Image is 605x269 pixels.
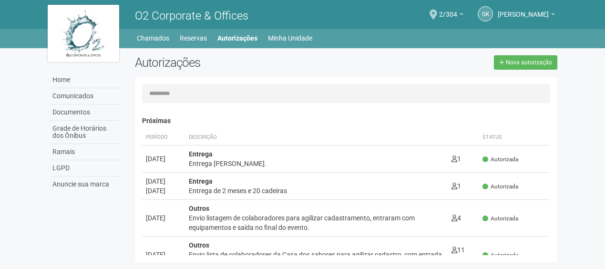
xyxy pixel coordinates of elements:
span: O2 Corporate & Offices [135,9,248,22]
span: 2/304 [439,1,457,18]
span: Nova autorização [506,59,552,66]
span: 1 [451,182,461,190]
span: Autorizada [482,183,518,191]
div: [DATE] [146,250,181,259]
span: Autorizada [482,155,518,164]
div: [DATE] [146,186,181,196]
a: Ramais [50,144,121,160]
a: Nova autorização [494,55,557,70]
a: LGPD [50,160,121,176]
a: Reservas [180,31,207,45]
span: 11 [451,246,465,254]
a: Autorizações [217,31,257,45]
a: Home [50,72,121,88]
a: Anuncie sua marca [50,176,121,192]
a: Chamados [137,31,169,45]
span: 1 [451,155,461,163]
a: Grade de Horários dos Ônibus [50,121,121,144]
span: Autorizada [482,215,518,223]
th: Descrição [185,130,448,145]
div: [DATE] [146,213,181,223]
th: Período [142,130,185,145]
h2: Autorizações [135,55,339,70]
a: 2/304 [439,12,463,20]
span: 4 [451,214,461,222]
a: GK [478,6,493,21]
span: Gleice Kelly [498,1,549,18]
a: Documentos [50,104,121,121]
a: [PERSON_NAME] [498,12,555,20]
strong: Outros [189,205,209,212]
div: [DATE] [146,154,181,164]
a: Minha Unidade [268,31,312,45]
th: Status [479,130,550,145]
div: Entrega [PERSON_NAME]. [189,159,444,168]
div: Envio listagem de colaboradores para agilizar cadastramento, entraram com equipamentos e saída no... [189,213,444,232]
img: logo.jpg [48,5,119,62]
strong: Entrega [189,150,213,158]
div: Envio lista de colaboradores da Casa dos sabores para agilizar cadastro, com entrada de catering ... [189,250,444,269]
div: [DATE] [146,176,181,186]
span: Autorizada [482,251,518,259]
h4: Próximas [142,117,551,124]
a: Comunicados [50,88,121,104]
strong: Outros [189,241,209,249]
strong: Entrega [189,177,213,185]
div: Entrega de 2 meses e 20 cadeiras [189,186,444,196]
